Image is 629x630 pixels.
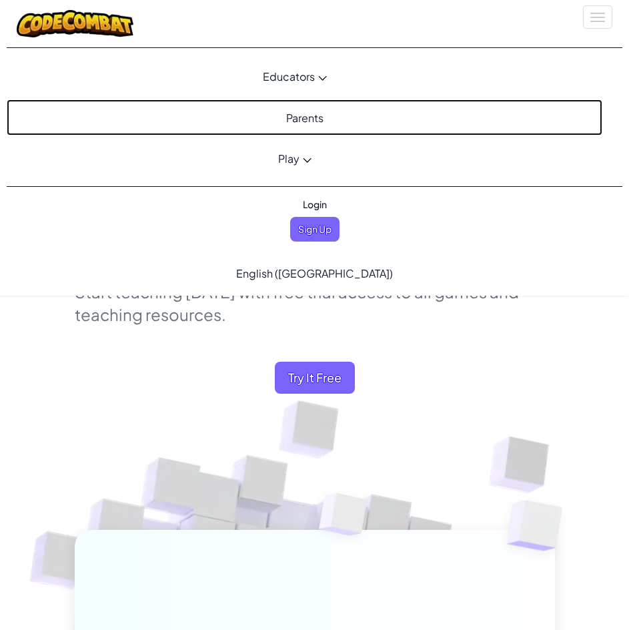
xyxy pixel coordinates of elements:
a: English ([GEOGRAPHIC_DATA]) [229,255,400,291]
button: Try It Free [275,362,355,394]
img: Overlap cubes [291,464,395,572]
a: Parents [7,99,602,135]
img: CodeCombat logo [17,10,133,37]
span: Educators [263,69,315,83]
button: Login [295,192,335,217]
span: Play [278,151,299,166]
button: Sign Up [290,217,340,242]
span: English ([GEOGRAPHIC_DATA]) [236,266,393,280]
img: Overlap cubes [478,466,603,587]
p: Start teaching [DATE] with free trial access to all games and teaching resources. [75,280,555,326]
